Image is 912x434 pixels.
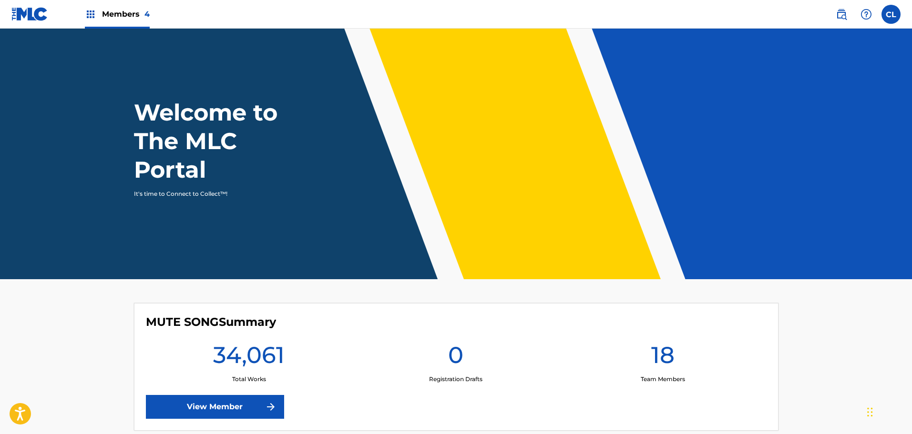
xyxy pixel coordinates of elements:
[881,5,901,24] div: User Menu
[864,388,912,434] iframe: Chat Widget
[146,395,284,419] a: View Member
[832,5,851,24] a: Public Search
[265,401,277,413] img: f7272a7cc735f4ea7f67.svg
[836,9,847,20] img: search
[134,98,312,184] h1: Welcome to The MLC Portal
[857,5,876,24] div: Help
[146,315,276,329] h4: MUTE SONG
[641,375,685,384] p: Team Members
[448,341,463,375] h1: 0
[232,375,266,384] p: Total Works
[144,10,150,19] span: 4
[102,9,150,20] span: Members
[867,398,873,426] div: Drag
[134,190,299,198] p: It's time to Connect to Collect™!
[651,341,675,375] h1: 18
[85,9,96,20] img: Top Rightsholders
[861,9,872,20] img: help
[213,341,285,375] h1: 34,061
[429,375,482,384] p: Registration Drafts
[11,7,48,21] img: MLC Logo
